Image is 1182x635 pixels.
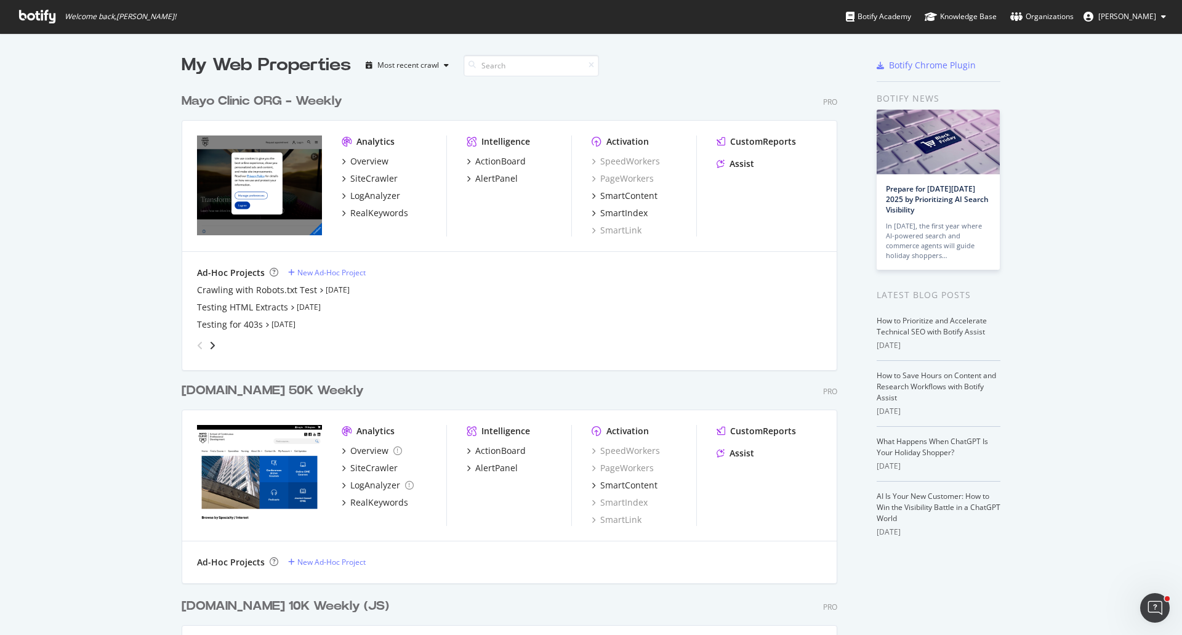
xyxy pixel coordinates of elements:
a: ActionBoard [467,155,526,168]
div: LogAnalyzer [350,190,400,202]
a: Assist [717,158,754,170]
div: RealKeywords [350,496,408,509]
div: Pro [823,386,837,397]
a: SmartIndex [592,496,648,509]
div: Most recent crawl [377,62,439,69]
a: Botify Chrome Plugin [877,59,976,71]
a: SiteCrawler [342,462,398,474]
a: SiteCrawler [342,172,398,185]
a: Prepare for [DATE][DATE] 2025 by Prioritizing AI Search Visibility [886,184,989,215]
div: [DATE] [877,461,1000,472]
a: RealKeywords [342,207,408,219]
img: Prepare for Black Friday 2025 by Prioritizing AI Search Visibility [877,110,1000,174]
div: ActionBoard [475,155,526,168]
div: Activation [606,135,649,148]
div: ActionBoard [475,445,526,457]
div: SmartIndex [600,207,648,219]
div: CustomReports [730,135,796,148]
img: mayoclinic.org [197,135,322,235]
a: SmartLink [592,514,641,526]
div: Pro [823,97,837,107]
div: Assist [730,447,754,459]
a: SpeedWorkers [592,445,660,457]
button: Most recent crawl [361,55,454,75]
div: AlertPanel [475,172,518,185]
div: [DOMAIN_NAME] 10K Weekly (JS) [182,597,389,615]
div: Pro [823,602,837,612]
div: SmartContent [600,190,657,202]
a: SmartContent [592,479,657,491]
div: Botify Academy [846,10,911,23]
a: LogAnalyzer [342,479,414,491]
a: New Ad-Hoc Project [288,557,366,567]
div: Analytics [356,425,395,437]
a: SmartLink [592,224,641,237]
div: New Ad-Hoc Project [297,267,366,278]
div: [DATE] [877,527,1000,538]
div: SmartContent [600,479,657,491]
a: How to Save Hours on Content and Research Workflows with Botify Assist [877,370,996,403]
div: CustomReports [730,425,796,437]
iframe: Intercom live chat [1140,593,1170,623]
div: New Ad-Hoc Project [297,557,366,567]
span: Joanne Brickles [1098,11,1156,22]
a: RealKeywords [342,496,408,509]
a: Overview [342,155,388,168]
a: [DOMAIN_NAME] 50K Weekly [182,382,369,400]
a: SmartContent [592,190,657,202]
div: Mayo Clinic ORG - Weekly [182,92,342,110]
a: PageWorkers [592,462,654,474]
div: Knowledge Base [925,10,997,23]
a: CustomReports [717,135,796,148]
div: angle-right [208,339,217,352]
a: CustomReports [717,425,796,437]
div: RealKeywords [350,207,408,219]
div: Analytics [356,135,395,148]
a: SmartIndex [592,207,648,219]
div: [DATE] [877,340,1000,351]
div: SiteCrawler [350,462,398,474]
a: [DATE] [271,319,295,330]
div: Assist [730,158,754,170]
div: AlertPanel [475,462,518,474]
div: Botify news [877,92,1000,105]
a: [DATE] [326,285,350,295]
div: In [DATE], the first year where AI-powered search and commerce agents will guide holiday shoppers… [886,221,991,261]
a: PageWorkers [592,172,654,185]
a: [DATE] [297,302,321,312]
a: What Happens When ChatGPT Is Your Holiday Shopper? [877,436,988,458]
a: Assist [717,447,754,459]
div: My Web Properties [182,53,351,78]
div: Ad-Hoc Projects [197,267,265,279]
a: Testing HTML Extracts [197,301,288,313]
div: Organizations [1010,10,1074,23]
span: Welcome back, [PERSON_NAME] ! [65,12,176,22]
a: Testing for 403s [197,318,263,331]
input: Search [464,55,599,76]
a: New Ad-Hoc Project [288,267,366,278]
a: Crawling with Robots.txt Test [197,284,317,296]
div: Overview [350,155,388,168]
a: Overview [342,445,402,457]
div: Latest Blog Posts [877,288,1000,302]
div: Intelligence [481,135,530,148]
a: SpeedWorkers [592,155,660,168]
div: Ad-Hoc Projects [197,556,265,568]
div: Activation [606,425,649,437]
a: [DOMAIN_NAME] 10K Weekly (JS) [182,597,394,615]
div: Botify Chrome Plugin [889,59,976,71]
a: AlertPanel [467,462,518,474]
a: Mayo Clinic ORG - Weekly [182,92,347,110]
div: [DOMAIN_NAME] 50K Weekly [182,382,364,400]
a: AlertPanel [467,172,518,185]
div: angle-left [192,336,208,355]
a: How to Prioritize and Accelerate Technical SEO with Botify Assist [877,315,987,337]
